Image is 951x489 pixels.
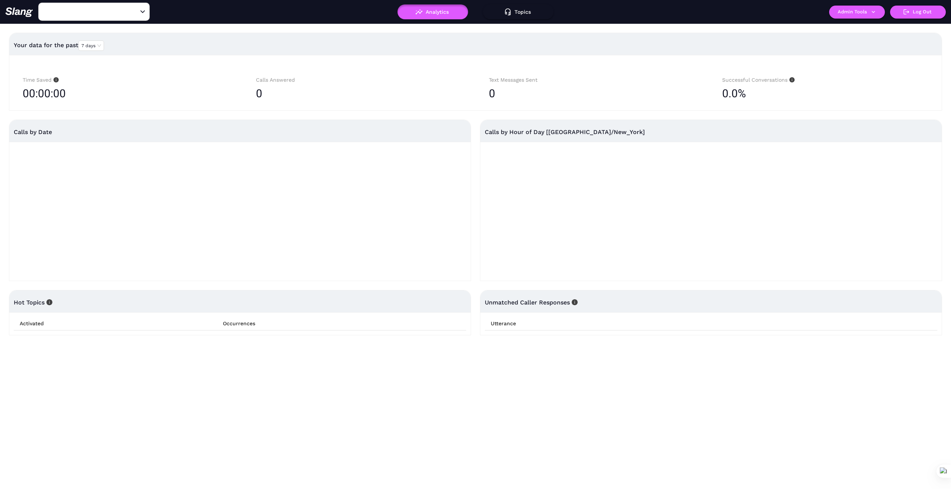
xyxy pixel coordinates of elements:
[788,77,795,82] span: info-circle
[81,41,101,50] span: 7 days
[483,4,554,19] button: Topics
[138,7,147,16] button: Open
[722,84,746,103] span: 0.0%
[45,299,52,305] span: info-circle
[489,76,695,84] div: Text Messages Sent
[570,299,578,305] span: info-circle
[485,299,578,306] span: Unmatched Caller Responses
[829,6,885,19] button: Admin Tools
[485,120,937,144] div: Calls by Hour of Day [[GEOGRAPHIC_DATA]/New_York]
[485,317,937,330] th: Utterance
[217,317,466,330] th: Occurrences
[256,87,262,100] span: 0
[397,4,468,19] button: Analytics
[397,9,468,14] a: Analytics
[14,36,937,54] div: Your data for the past
[52,77,59,82] span: info-circle
[23,84,66,103] span: 00:00:00
[5,7,33,17] img: 623511267c55cb56e2f2a487_logo2.png
[14,120,466,144] div: Calls by Date
[14,299,52,306] span: Hot Topics
[722,77,795,83] span: Successful Conversations
[256,76,462,84] div: Calls Answered
[890,6,946,19] button: Log Out
[23,77,59,83] span: Time Saved
[14,317,217,330] th: Activated
[489,87,495,100] span: 0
